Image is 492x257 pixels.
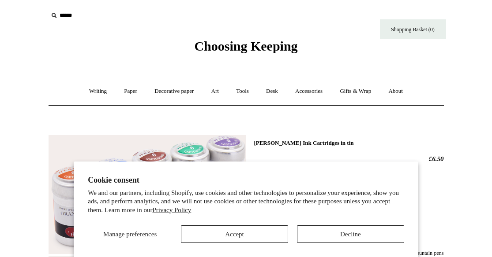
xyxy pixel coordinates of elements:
[287,80,331,103] a: Accessories
[49,135,246,254] img: J. Herbin Ink Cartridges in tin
[88,176,404,185] h2: Cookie consent
[103,231,157,238] span: Manage preferences
[194,46,297,52] a: Choosing Keeping
[332,80,379,103] a: Gifts & Wrap
[146,80,202,103] a: Decorative paper
[203,80,227,103] a: Art
[152,206,191,213] a: Privacy Policy
[228,80,257,103] a: Tools
[116,80,145,103] a: Paper
[88,189,404,215] p: We and our partners, including Shopify, use cookies and other technologies to personalize your ex...
[181,225,288,243] button: Accept
[380,19,446,39] a: Shopping Basket (0)
[194,39,297,53] span: Choosing Keeping
[380,80,411,103] a: About
[254,140,443,147] h1: [PERSON_NAME] Ink Cartridges in tin
[297,225,404,243] button: Decline
[254,155,443,163] h2: £6.50
[88,225,172,243] button: Manage preferences
[258,80,286,103] a: Desk
[81,80,115,103] a: Writing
